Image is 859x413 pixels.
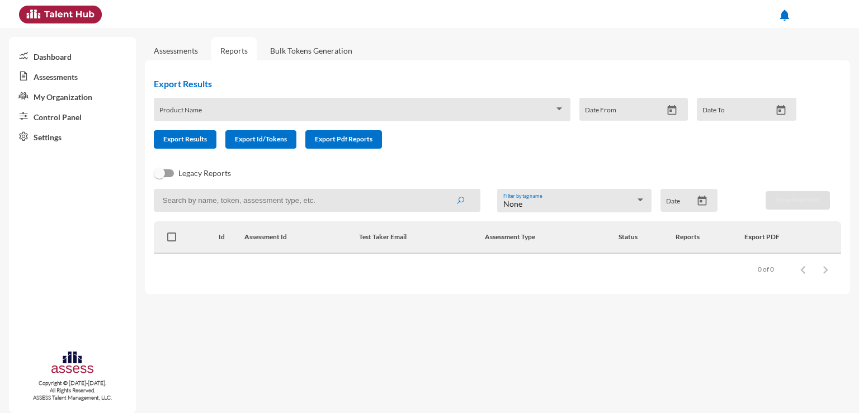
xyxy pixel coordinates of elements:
span: Export Results [163,135,207,143]
button: Previous page [792,258,814,281]
th: Assessment Type [485,221,618,254]
mat-icon: notifications [778,8,791,22]
button: Open calendar [692,195,712,207]
a: Assessments [154,46,198,55]
a: Control Panel [9,106,136,126]
th: Status [619,221,676,254]
a: Reports [211,37,257,64]
th: Test Taker Email [359,221,485,254]
button: Open calendar [771,105,791,116]
th: Reports [676,221,745,254]
span: Export Id/Tokens [235,135,287,143]
span: Legacy Reports [178,167,231,180]
div: 0 of 0 [758,265,774,273]
span: Download PDF [775,196,820,204]
span: Export Pdf Reports [315,135,372,143]
a: Dashboard [9,46,136,66]
a: Settings [9,126,136,146]
a: Assessments [9,66,136,86]
h2: Export Results [154,78,805,89]
input: Search by name, token, assessment type, etc. [154,189,480,212]
img: assesscompany-logo.png [50,350,95,377]
th: Export PDF [744,221,841,254]
button: Export Results [154,130,216,149]
button: Open calendar [662,105,682,116]
th: Id [219,221,244,254]
th: Assessment Id [244,221,358,254]
mat-paginator: Select page [154,254,841,285]
a: My Organization [9,86,136,106]
p: Copyright © [DATE]-[DATE]. All Rights Reserved. ASSESS Talent Management, LLC. [9,379,136,401]
button: Download PDF [766,191,830,210]
a: Bulk Tokens Generation [261,37,361,64]
button: Next page [814,258,837,281]
span: None [503,199,522,208]
button: Export Id/Tokens [225,130,296,149]
button: Export Pdf Reports [305,130,382,149]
